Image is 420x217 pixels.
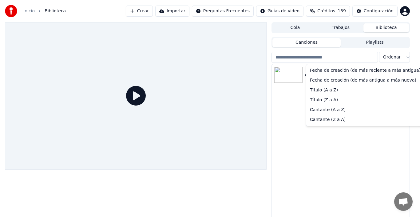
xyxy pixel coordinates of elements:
span: Título (A a Z) [310,87,338,93]
span: Cantante (A a Z) [310,107,346,113]
span: Título (Z a A) [310,97,338,103]
span: Cantante (Z a A) [310,117,346,123]
span: Fecha de creación (de más antigua a más nueva) [310,77,416,83]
